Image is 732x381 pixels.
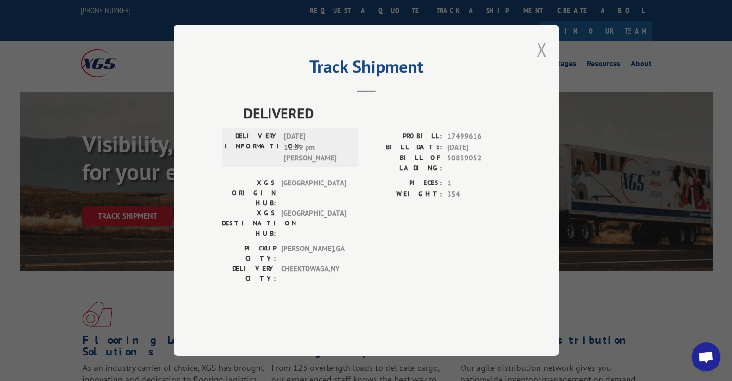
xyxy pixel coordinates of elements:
span: [DATE] [447,142,511,153]
span: 50859052 [447,153,511,173]
label: XGS DESTINATION HUB: [222,209,276,239]
label: BILL OF LADING: [366,153,442,173]
label: DELIVERY INFORMATION: [225,131,279,164]
label: PIECES: [366,178,442,189]
label: BILL DATE: [366,142,442,153]
span: CHEEKTOWAGA , NY [281,264,346,284]
a: Open chat [692,342,720,371]
label: WEIGHT: [366,189,442,200]
label: PICKUP CITY: [222,244,276,264]
span: 17499616 [447,131,511,143]
span: [GEOGRAPHIC_DATA] [281,209,346,239]
span: DELIVERED [244,103,511,124]
span: 1 [447,178,511,189]
h2: Track Shipment [222,60,511,78]
label: PROBILL: [366,131,442,143]
span: [DATE] 12:59 pm [PERSON_NAME] [284,131,349,164]
button: Close modal [536,37,547,62]
label: XGS ORIGIN HUB: [222,178,276,209]
span: 354 [447,189,511,200]
span: [PERSON_NAME] , GA [281,244,346,264]
span: [GEOGRAPHIC_DATA] [281,178,346,209]
label: DELIVERY CITY: [222,264,276,284]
